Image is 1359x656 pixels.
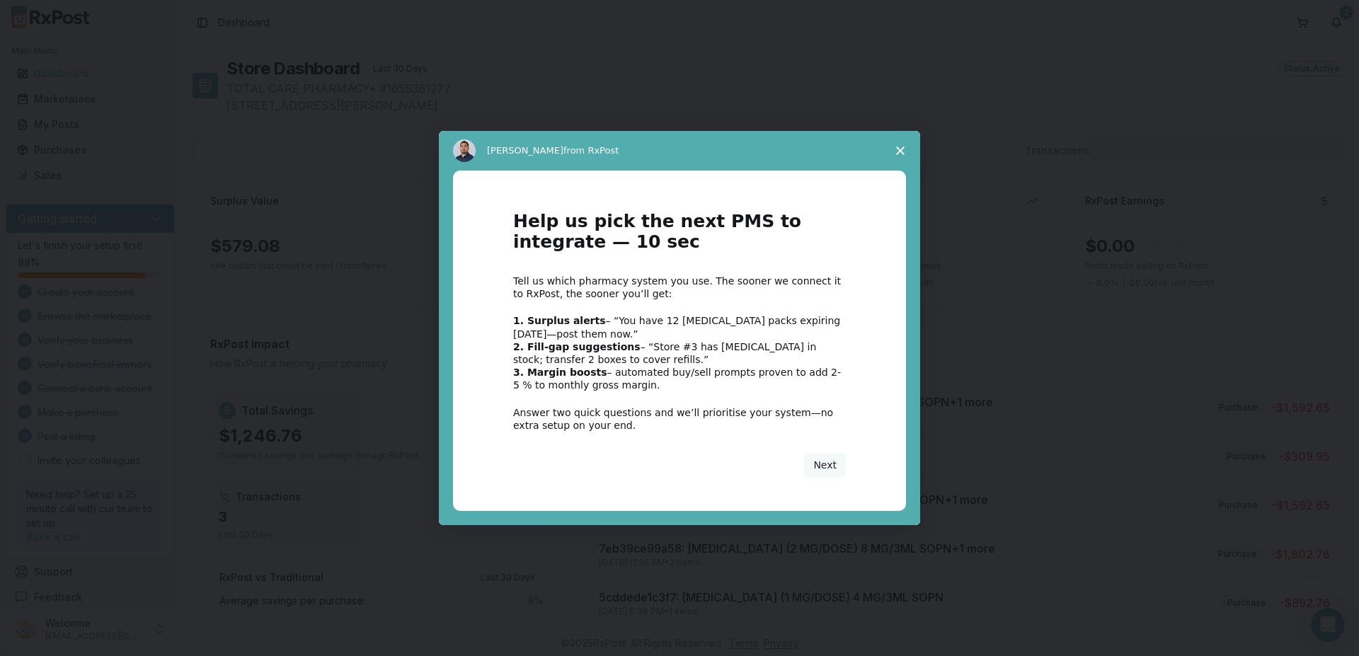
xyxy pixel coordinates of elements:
[804,453,846,477] button: Next
[513,314,846,340] div: – “You have 12 [MEDICAL_DATA] packs expiring [DATE]—post them now.”
[513,315,606,326] b: 1. Surplus alerts
[513,340,846,366] div: – “Store #3 has [MEDICAL_DATA] in stock; transfer 2 boxes to cover refills.”
[487,145,563,156] span: [PERSON_NAME]
[513,275,846,300] div: Tell us which pharmacy system you use. The sooner we connect it to RxPost, the sooner you’ll get:
[513,212,846,260] h1: Help us pick the next PMS to integrate — 10 sec
[513,367,607,378] b: 3. Margin boosts
[513,366,846,391] div: – automated buy/sell prompts proven to add 2-5 % to monthly gross margin.
[563,145,619,156] span: from RxPost
[881,131,920,171] span: Close survey
[513,341,641,352] b: 2. Fill-gap suggestions
[453,139,476,162] img: Profile image for Manuel
[513,406,846,432] div: Answer two quick questions and we’ll prioritise your system—no extra setup on your end.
